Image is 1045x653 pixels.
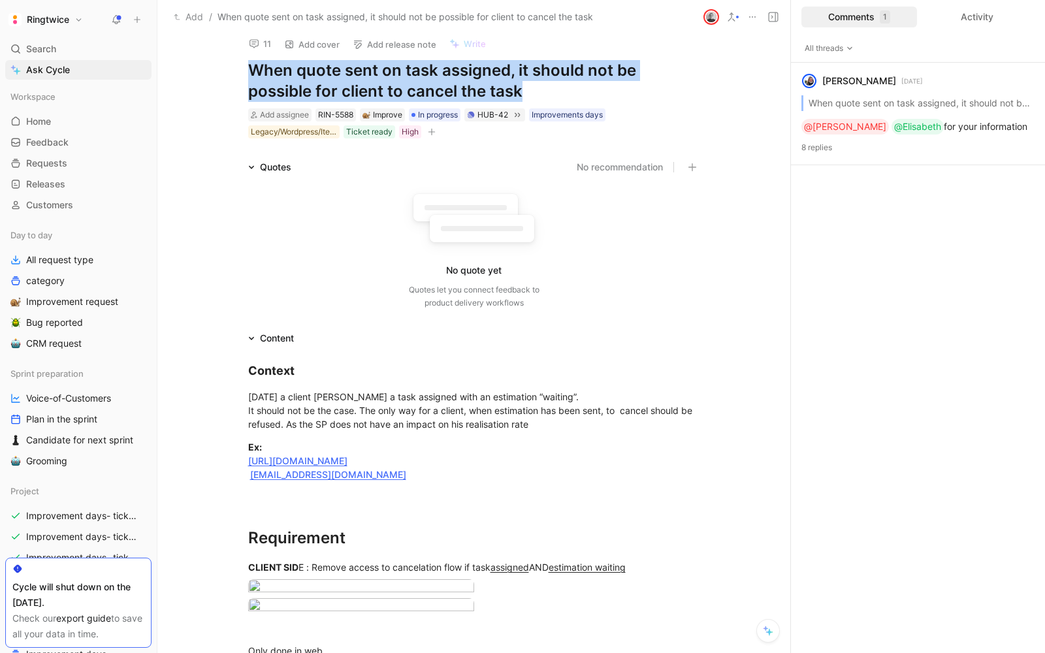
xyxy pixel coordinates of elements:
div: 🐌Improve [360,108,405,121]
div: Content [260,330,294,346]
div: Project [5,481,152,501]
img: avatar [803,75,815,87]
a: Ask Cycle [5,60,152,80]
div: Requirement [248,526,700,550]
button: RingtwiceRingtwice [5,10,86,29]
a: 🤖CRM request [5,334,152,353]
div: [DATE] a client [PERSON_NAME] a task assigned with an estimation “waiting”. It should not be the ... [248,390,700,431]
img: 🤖 [10,338,21,349]
div: Quotes let you connect feedback to product delivery workflows [409,283,539,310]
a: category [5,271,152,291]
span: Releases [26,178,65,191]
a: Feedback [5,133,152,152]
img: Screenshot_2025-09-23-18-15-39-54_4f07d81cad8ec7bd645f13c2bb71dd60 (1).jpg [248,598,474,616]
div: Check our to save all your data in time. [12,611,144,642]
span: Voice-of-Customers [26,392,111,405]
div: Day to day [5,225,152,245]
button: No recommendation [577,159,663,175]
img: 🐌 [362,111,370,119]
div: Content [243,330,299,346]
img: ♟️ [10,435,21,445]
strong: CLIENT SID [248,562,298,573]
div: Comments1 [801,7,917,27]
button: Add release note [347,35,442,54]
h1: Ringtwice [27,14,69,25]
span: All request type [26,253,93,266]
div: High [402,125,419,138]
p: 8 replies [801,141,1035,154]
a: Home [5,112,152,131]
button: 🤖 [8,453,24,469]
div: Day to dayAll request typecategory🐌Improvement request🪲Bug reported🤖CRM request [5,225,152,353]
span: Ask Cycle [26,62,70,78]
button: ♟️ [8,432,24,448]
span: Sprint preparation [10,367,84,380]
span: Add assignee [260,110,309,119]
div: RIN-5588 [318,108,353,121]
span: CRM request [26,337,82,350]
button: Add [170,9,206,25]
img: Capture d’écran 2025-09-23 à 18.05.40.png [248,579,474,597]
div: Legacy/Wordpress/Iterable [251,125,337,138]
img: 🤖 [10,456,21,466]
div: Sprint preparationVoice-of-CustomersPlan in the sprint♟️Candidate for next sprint🤖Grooming [5,364,152,471]
div: [PERSON_NAME] [822,73,896,89]
a: Improvement days- tickets ready- backend [5,527,152,547]
a: Improvement days- tickets ready-legacy [5,548,152,567]
a: Releases [5,174,152,194]
a: export guide [56,613,111,624]
img: avatar [705,10,718,24]
span: / [209,9,212,25]
img: 🪲 [10,317,21,328]
span: Improvement days- tickets ready- React [26,509,138,522]
strong: Ex: [248,441,262,453]
span: Improvement request [26,295,118,308]
span: Improvement days- tickets ready-legacy [26,551,138,564]
span: Requests [26,157,67,170]
div: Improve [362,108,402,121]
span: Improvement days- tickets ready- backend [26,530,138,543]
div: 1 [880,10,890,24]
a: [EMAIL_ADDRESS][DOMAIN_NAME] [250,469,406,480]
a: [URL][DOMAIN_NAME] [248,455,347,466]
button: 11 [243,35,277,53]
span: Bug reported [26,316,83,329]
a: 🐌Improvement request [5,292,152,311]
button: 🪲 [8,315,24,330]
a: Customers [5,195,152,215]
span: In progress [418,108,458,121]
div: Ticket ready [346,125,393,138]
span: Plan in the sprint [26,413,97,426]
div: Quotes [243,159,297,175]
span: Day to day [10,229,52,242]
a: Requests [5,153,152,173]
div: Quotes [260,159,291,175]
a: 🤖Grooming [5,451,152,471]
div: Search [5,39,152,59]
a: Improvement days- tickets ready- React [5,506,152,526]
div: E : Remove access to cancelation flow if task AND [248,560,700,574]
span: Workspace [10,90,56,103]
div: Cycle will shut down on the [DATE]. [12,579,144,611]
span: Grooming [26,454,67,468]
div: Sprint preparation [5,364,152,383]
span: Write [464,38,486,50]
strong: Context [248,364,295,377]
span: Feedback [26,136,69,149]
span: category [26,274,65,287]
div: Activity [920,7,1035,27]
span: All threads [805,42,854,55]
img: Ringtwice [8,13,22,26]
u: assigned [490,562,529,573]
a: ♟️Candidate for next sprint [5,430,152,450]
span: Home [26,115,51,128]
a: 🪲Bug reported [5,313,152,332]
a: All request type [5,250,152,270]
div: HUB-42 [477,108,508,121]
h1: When quote sent on task assigned, it should not be possible for client to cancel the task [248,60,700,102]
span: Search [26,41,56,57]
button: All threads [801,42,857,55]
button: 🐌 [8,294,24,310]
u: estimation waiting [549,562,626,573]
img: 🐌 [10,296,21,307]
